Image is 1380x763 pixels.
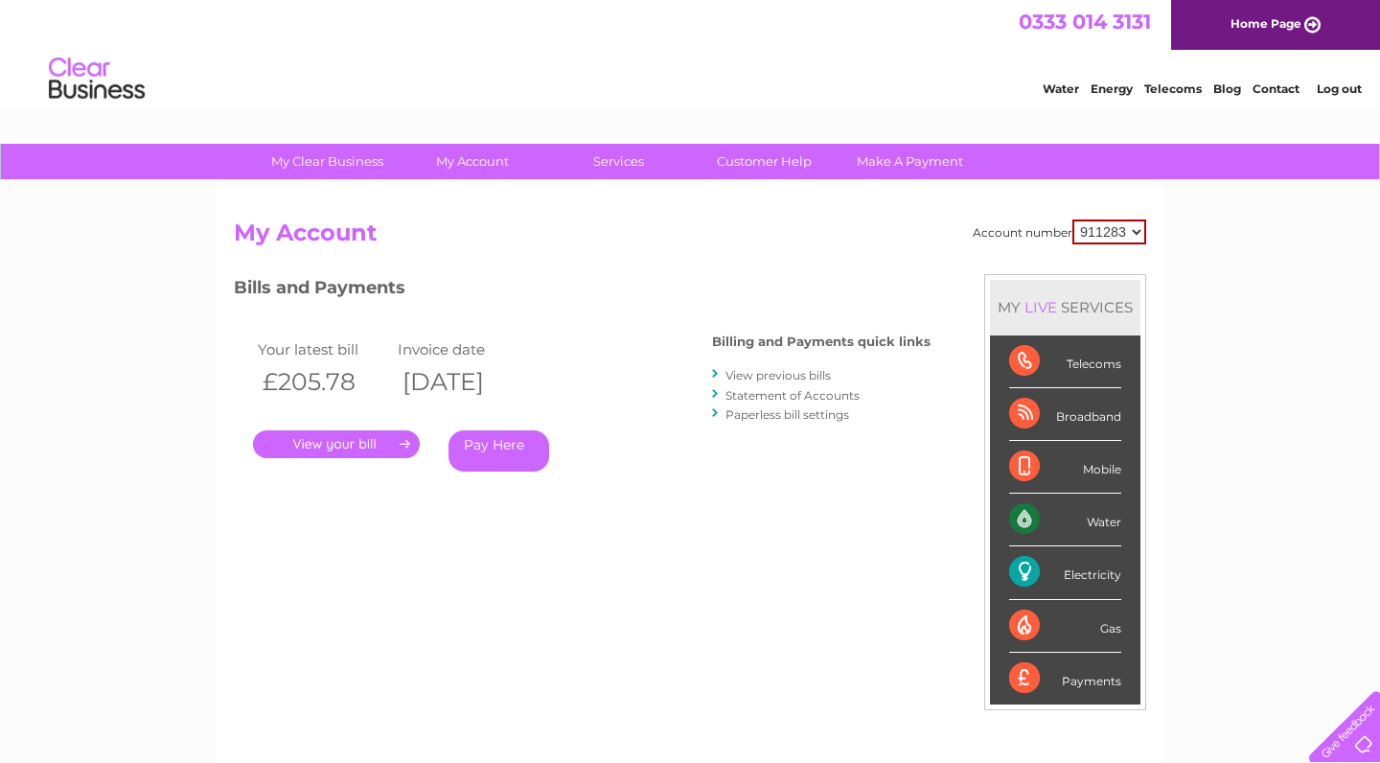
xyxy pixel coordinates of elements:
[725,407,849,422] a: Paperless bill settings
[540,144,698,179] a: Services
[685,144,843,179] a: Customer Help
[1317,81,1362,96] a: Log out
[253,336,393,362] td: Your latest bill
[393,362,533,402] th: [DATE]
[234,274,931,308] h3: Bills and Payments
[253,362,393,402] th: £205.78
[48,50,146,108] img: logo.png
[448,430,549,472] a: Pay Here
[1009,653,1121,705] div: Payments
[712,335,931,349] h4: Billing and Payments quick links
[1009,335,1121,388] div: Telecoms
[1021,298,1061,316] div: LIVE
[1009,494,1121,546] div: Water
[725,388,860,403] a: Statement of Accounts
[973,220,1146,244] div: Account number
[725,368,831,382] a: View previous bills
[1019,10,1151,34] a: 0333 014 3131
[1253,81,1299,96] a: Contact
[253,430,420,458] a: .
[1009,441,1121,494] div: Mobile
[831,144,989,179] a: Make A Payment
[393,336,533,362] td: Invoice date
[1009,388,1121,441] div: Broadband
[394,144,552,179] a: My Account
[1009,546,1121,599] div: Electricity
[234,220,1146,256] h2: My Account
[1009,600,1121,653] div: Gas
[248,144,406,179] a: My Clear Business
[1091,81,1133,96] a: Energy
[1213,81,1241,96] a: Blog
[990,280,1140,335] div: MY SERVICES
[1144,81,1202,96] a: Telecoms
[1043,81,1079,96] a: Water
[239,11,1144,93] div: Clear Business is a trading name of Verastar Limited (registered in [GEOGRAPHIC_DATA] No. 3667643...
